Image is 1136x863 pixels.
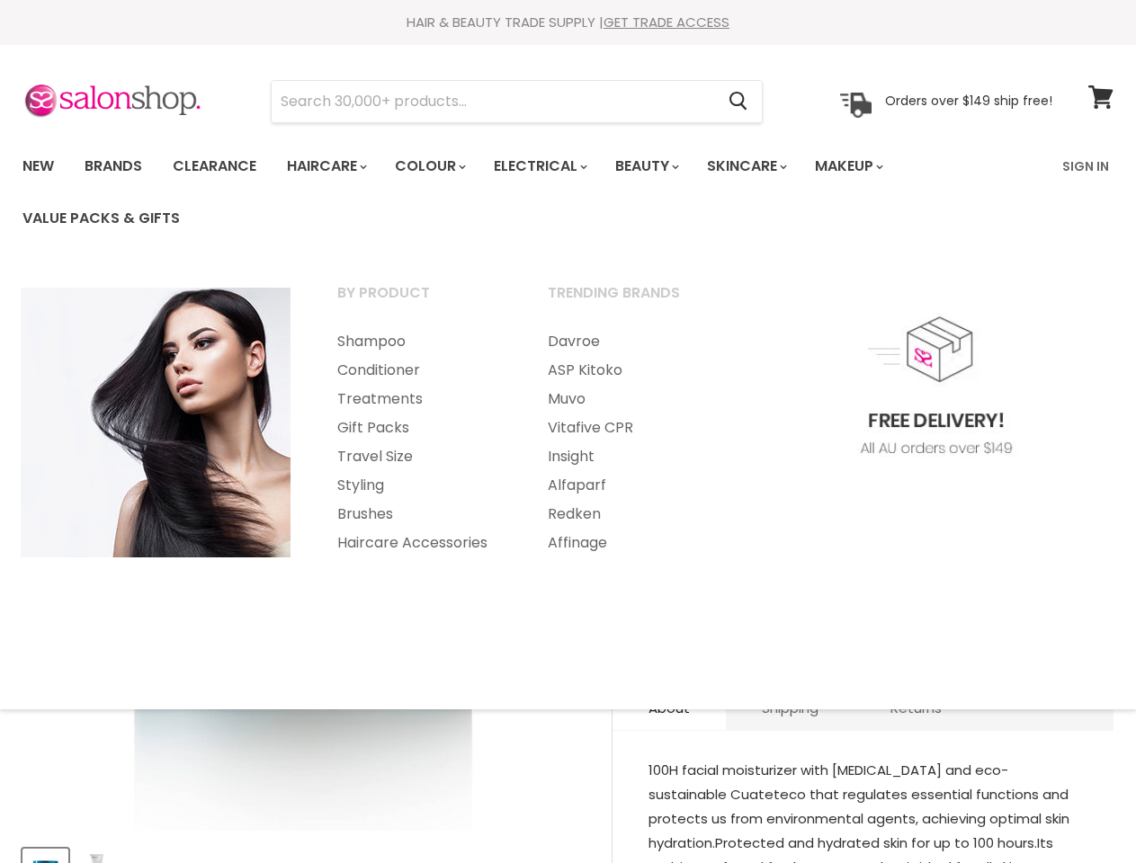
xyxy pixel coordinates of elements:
[273,147,378,185] a: Haircare
[381,147,477,185] a: Colour
[480,147,598,185] a: Electrical
[315,414,522,442] a: Gift Packs
[1051,147,1120,185] a: Sign In
[525,529,732,557] a: Affinage
[714,81,762,122] button: Search
[693,147,798,185] a: Skincare
[525,385,732,414] a: Muvo
[715,833,1037,852] span: Protected and hydrated skin for up to 100 hours.
[271,80,763,123] form: Product
[315,327,522,356] a: Shampoo
[602,147,690,185] a: Beauty
[315,442,522,471] a: Travel Size
[9,140,1051,245] ul: Main menu
[604,13,729,31] a: GET TRADE ACCESS
[525,279,732,324] a: Trending Brands
[315,471,522,500] a: Styling
[315,279,522,324] a: By Product
[71,147,156,185] a: Brands
[315,529,522,557] a: Haircare Accessories
[315,327,522,557] ul: Main menu
[525,414,732,442] a: Vitafive CPR
[315,356,522,385] a: Conditioner
[9,200,193,237] a: Value Packs & Gifts
[649,761,1069,852] span: 100H facial moisturizer with [MEDICAL_DATA] and eco-sustainable Cuateteco that regulates essentia...
[272,81,714,122] input: Search
[525,327,732,557] ul: Main menu
[315,500,522,529] a: Brushes
[525,442,732,471] a: Insight
[525,471,732,500] a: Alfaparf
[159,147,270,185] a: Clearance
[525,356,732,385] a: ASP Kitoko
[885,93,1052,109] p: Orders over $149 ship free!
[315,385,522,414] a: Treatments
[525,500,732,529] a: Redken
[801,147,894,185] a: Makeup
[525,327,732,356] a: Davroe
[9,147,67,185] a: New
